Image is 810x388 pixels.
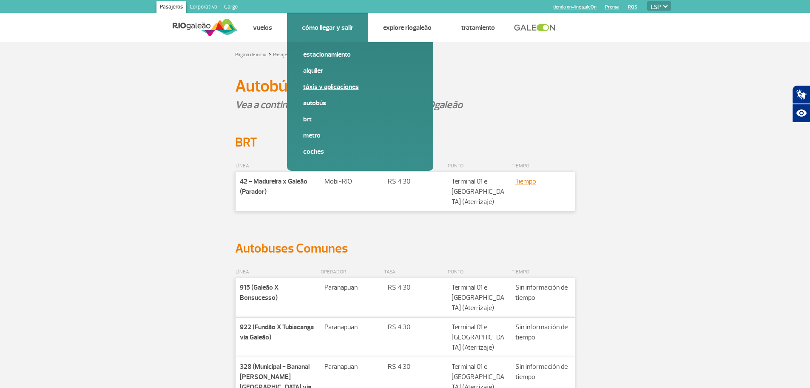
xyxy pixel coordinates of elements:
div: Plugin de acessibilidade da Hand Talk. [792,85,810,123]
a: > [268,49,271,59]
p: LÍNEA [236,161,320,171]
h1: Autobús [235,79,575,93]
p: Vea a continuación las líneas que atendem RIOgaleão [235,98,575,112]
h2: BRT [235,135,575,150]
a: Vuelos [253,23,272,32]
p: R$ 4,30 [388,176,443,187]
h2: Autobuses Comunes [235,241,575,256]
a: Pasajeros [273,52,294,58]
p: R$ 4,30 [388,362,443,372]
a: Prensa [605,4,620,10]
a: Corporativo [186,1,221,14]
p: R$ 4,30 [388,322,443,332]
strong: 915 (Galeão X Bonsucesso) [240,283,279,302]
td: Terminal 01 e [GEOGRAPHIC_DATA] (Aterrizaje) [447,172,511,212]
td: Terminal 01 e [GEOGRAPHIC_DATA] (Aterrizaje) [447,278,511,318]
a: tienda on-line galeOn [553,4,597,10]
a: Coches [303,147,417,156]
a: Alquiler [303,66,417,75]
a: Metro [303,131,417,140]
p: LÍNEA [236,267,320,277]
p: Sin información de tiempo [515,282,571,303]
strong: 42 - Madureira x Galeão (Parador) [240,177,307,196]
a: Táxis y aplicaciones [303,82,417,92]
p: Mobi-RIO [324,176,379,187]
th: PUNTO [447,161,511,172]
a: Pasajeros [156,1,186,14]
p: TIEMPO [512,161,574,171]
a: Estacionamiento [303,50,417,59]
p: R$ 4,30 [388,282,443,293]
p: Paranapuan [324,282,379,293]
th: TASA [384,267,447,278]
strong: 922 (Fundão X Tubiacanga via Galeão) [240,323,314,342]
a: Página de inicio [235,52,267,58]
a: Explore RIOgaleão [383,23,432,32]
a: Tiempo [515,177,536,186]
p: TIEMPO [512,267,574,277]
a: Tratamiento [461,23,495,32]
a: Cómo llegar y salir [302,23,353,32]
button: Abrir tradutor de língua de sinais. [792,85,810,104]
a: BRT [303,115,417,124]
th: PUNTO [447,267,511,278]
a: RQS [628,4,637,10]
a: Cargo [221,1,241,14]
p: Sin información de tiempo [515,322,571,342]
td: Terminal 01 e [GEOGRAPHIC_DATA] (Aterrizaje) [447,318,511,357]
button: Abrir recursos assistivos. [792,104,810,123]
p: OPERADOR [321,267,383,277]
a: Autobús [303,98,417,108]
p: Paranapuan [324,322,379,332]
